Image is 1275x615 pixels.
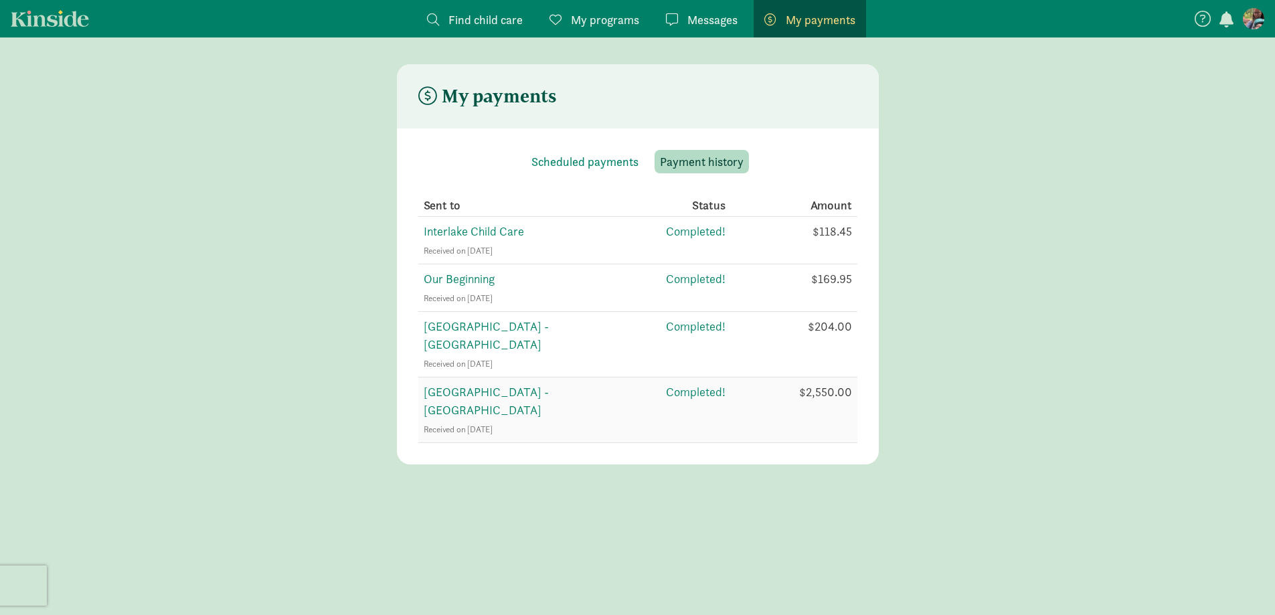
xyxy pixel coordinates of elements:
[448,11,523,29] span: Find child care
[424,319,549,352] span: [GEOGRAPHIC_DATA] - [GEOGRAPHIC_DATA]
[571,11,639,29] span: My programs
[687,11,738,29] span: Messages
[424,245,493,256] span: Received on [DATE]
[424,424,493,435] span: Received on [DATE]
[424,271,495,286] span: Our Beginning
[726,264,857,312] td: $169.95
[726,377,857,443] td: $2,550.00
[655,150,749,173] button: Payment history
[424,292,493,304] span: Received on [DATE]
[726,312,857,377] td: $204.00
[418,86,557,107] h4: My payments
[659,195,725,217] th: Status
[666,319,726,334] span: Completed!
[11,10,89,27] a: Kinside
[666,271,726,286] span: Completed!
[424,224,524,239] span: Interlake Child Care
[418,195,660,217] th: Sent to
[666,384,726,400] span: Completed!
[660,153,744,171] span: Payment history
[424,384,549,418] span: [GEOGRAPHIC_DATA] - [GEOGRAPHIC_DATA]
[526,150,644,173] button: Scheduled payments
[666,224,726,239] span: Completed!
[424,358,493,369] span: Received on [DATE]
[726,195,857,217] th: Amount
[726,217,857,264] td: $118.45
[531,153,639,171] span: Scheduled payments
[786,11,855,29] span: My payments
